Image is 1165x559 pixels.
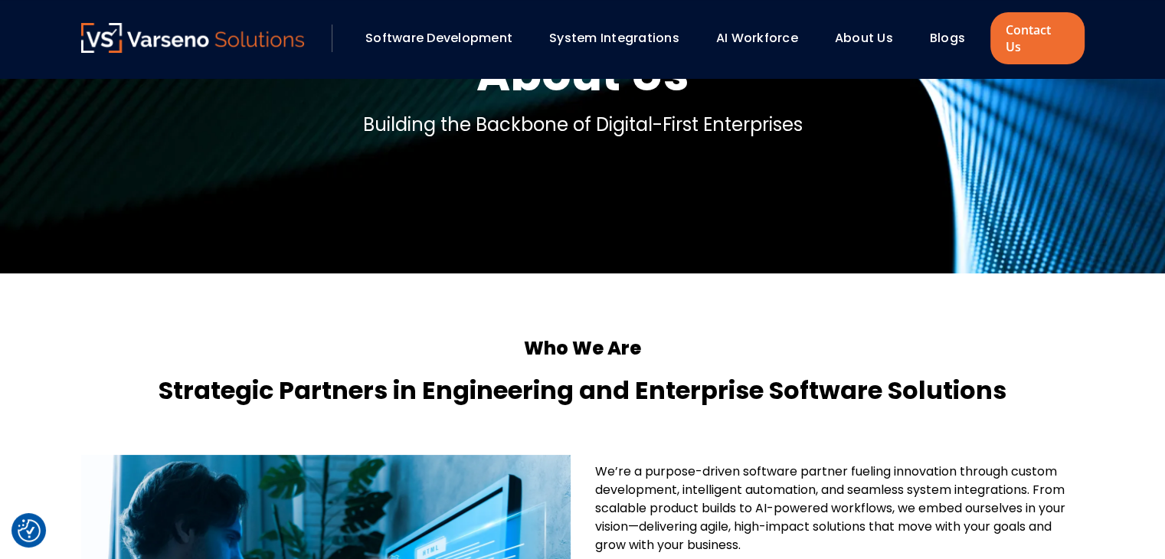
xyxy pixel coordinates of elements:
span: We’re a purpose-driven software partner fueling innovation through custom development, intelligen... [595,463,1065,554]
button: Cookie Settings [18,519,41,542]
div: Software Development [358,25,534,51]
p: Building the Backbone of Digital-First Enterprises [363,111,803,139]
a: Varseno Solutions – Product Engineering & IT Services [81,23,305,54]
a: Blogs [930,29,965,47]
div: System Integrations [542,25,701,51]
a: AI Workforce [716,29,798,47]
div: About Us [827,25,915,51]
a: About Us [835,29,893,47]
a: Contact Us [990,12,1084,64]
h4: Strategic Partners in Engineering and Enterprise Software Solutions [81,372,1085,409]
h5: Who We Are [81,335,1085,362]
a: Software Development [365,29,512,47]
a: System Integrations [549,29,679,47]
div: AI Workforce [708,25,820,51]
h1: About Us [476,44,689,105]
img: Revisit consent button [18,519,41,542]
div: Blogs [922,25,987,51]
img: Varseno Solutions – Product Engineering & IT Services [81,23,305,53]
